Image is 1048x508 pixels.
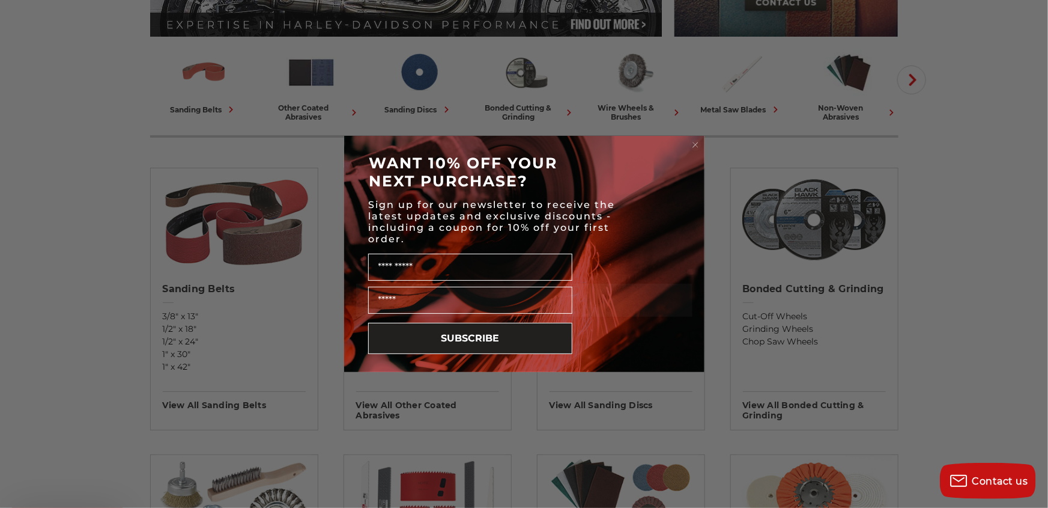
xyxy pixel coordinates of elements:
button: Close dialog [689,139,701,151]
button: SUBSCRIBE [368,323,572,354]
span: Sign up for our newsletter to receive the latest updates and exclusive discounts - including a co... [369,199,616,245]
span: WANT 10% OFF YOUR NEXT PURCHASE? [369,154,558,190]
button: Contact us [940,463,1036,499]
span: Contact us [972,476,1028,487]
input: Email [368,287,572,314]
